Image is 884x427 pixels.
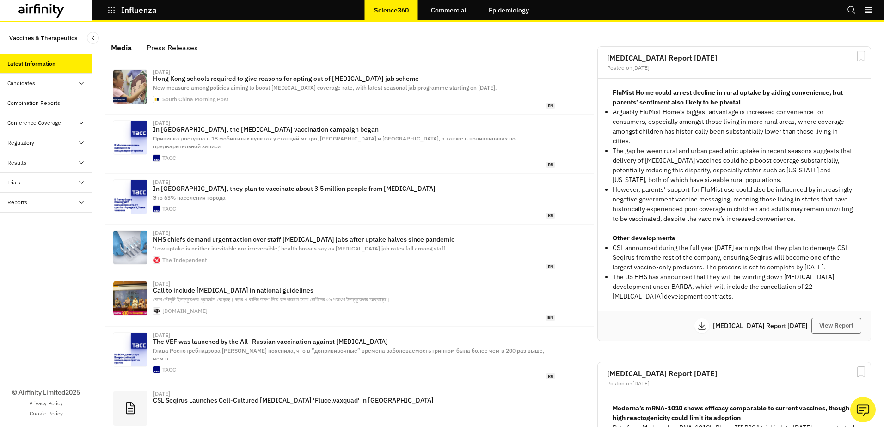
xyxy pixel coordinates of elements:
[613,88,843,106] strong: FluMist Home could arrest decline in rural uptake by aiding convenience, but parents’ sentiment a...
[374,6,409,14] p: Science360
[9,30,77,47] p: Vaccines & Therapeutics
[162,97,228,102] div: South China Morning Post
[607,381,861,386] div: Posted on [DATE]
[7,119,61,127] div: Conference Coverage
[607,65,861,71] div: Posted on [DATE]
[613,243,856,272] p: CSL announced during the full year [DATE] earnings that they plan to demerge CSL Seqirus from the...
[153,69,170,75] div: [DATE]
[855,366,867,378] svg: Bookmark Report
[113,180,147,213] img: 24995709
[153,236,555,243] p: NHS chiefs demand urgent action over staff [MEDICAL_DATA] jabs after uptake halves since pandemic
[546,373,555,379] span: ru
[7,79,35,87] div: Candidates
[111,41,132,55] div: Media
[7,178,20,187] div: Trials
[153,391,170,396] div: [DATE]
[105,225,594,275] a: [DATE]NHS chiefs demand urgent action over staff [MEDICAL_DATA] jabs after uptake halves since pa...
[613,185,856,224] p: However, parents’ support for FluMist use could also be influenced by increasingly negative gover...
[113,281,147,315] img: 1757087317-81a64140fc6494b055fddd57b64a17d5.jpg
[153,332,170,338] div: [DATE]
[613,146,856,185] p: The gap between rural and urban paediatric uptake in recent seasons suggests that delivery of [ME...
[153,287,555,294] p: Call to include [MEDICAL_DATA] in national guidelines
[153,308,160,314] img: favicon.ico
[162,257,207,263] div: The Independent
[7,60,55,68] div: Latest Information
[113,231,147,264] img: 7f08b9e48c0e1db5f1b7fd65674d6443Y29udGVudHNlYXJjaGFwaSwxNzQ3OTk3NDc4-2.55715237.jpg
[87,32,99,44] button: Close Sidebar
[546,213,555,219] span: ru
[105,115,594,173] a: [DATE]In [GEOGRAPHIC_DATA], the [MEDICAL_DATA] vaccination campaign beganПрививка доступна в 18 м...
[7,159,26,167] div: Results
[153,84,497,91] span: New measure among policies aiming to boost [MEDICAL_DATA] coverage rate, with latest seasonal jab...
[613,272,856,301] p: The US HHS has announced that they will be winding down [MEDICAL_DATA] development under BARDA, w...
[153,396,555,404] p: CSL Seqirus Launches Cell-Cultured [MEDICAL_DATA] 'Flucelvaxquad' in [GEOGRAPHIC_DATA]
[153,75,555,82] p: Hong Kong schools required to give reasons for opting out of [MEDICAL_DATA] jab scheme
[113,121,147,154] img: 24993201
[850,397,876,422] button: Ask our analysts
[105,64,594,115] a: [DATE]Hong Kong schools required to give reasons for opting out of [MEDICAL_DATA] jab schemeNew m...
[162,308,208,314] div: [DOMAIN_NAME]
[153,206,160,212] img: tass-logo.jpg
[811,318,861,334] button: View Report
[105,275,594,326] a: [DATE]Call to include [MEDICAL_DATA] in national guidelinesদেশে মৌসুমি ইনফ্লুয়েঞ্জার প্রাদুর্ভাব ...
[153,245,445,252] span: ‘Low uptake is neither inevitable nor irreversible,’ health bosses say as [MEDICAL_DATA] jab rate...
[153,155,160,161] img: tass-logo.jpg
[153,194,226,201] span: Это 63% населения города
[121,6,157,14] p: Influenza
[153,185,555,192] p: In [GEOGRAPHIC_DATA], they plan to vaccinate about 3.5 million people from [MEDICAL_DATA]
[7,99,60,107] div: Combination Reports
[847,2,856,18] button: Search
[107,2,157,18] button: Influenza
[546,103,555,109] span: en
[113,333,147,366] img: 24956025
[153,366,160,373] img: tass-logo.jpg
[153,126,555,133] p: In [GEOGRAPHIC_DATA], the [MEDICAL_DATA] vaccination campaign began
[113,70,147,104] img: 90f65aea-98a8-4ea0-bd48-4c9e31e8f350_6f8c8aed.jpg
[153,296,390,303] span: দেশে মৌসুমি ইনফ্লুয়েঞ্জার প্রাদুর্ভাব বেড়েছে। জ্বর ও কাশির লক্ষণ নিয়ে হাসপাতালে আসা রোগীদের ৫৯ শত...
[162,155,176,161] div: TACC
[613,404,849,422] strong: Moderna’s mRNA-1010 shows efficacy comparable to current vaccines, though high reactogenicity cou...
[105,327,594,385] a: [DATE]The VEF was launched by the All -Russian vaccination against [MEDICAL_DATA]Глава Роспотребн...
[153,338,555,345] p: The VEF was launched by the All -Russian vaccination against [MEDICAL_DATA]
[546,264,555,270] span: en
[613,234,675,242] strong: Other developments
[7,198,27,207] div: Reports
[7,139,34,147] div: Regulatory
[162,206,176,212] div: TACC
[105,174,594,225] a: [DATE]In [GEOGRAPHIC_DATA], they plan to vaccinate about 3.5 million people from [MEDICAL_DATA]Эт...
[29,399,63,408] a: Privacy Policy
[546,162,555,168] span: ru
[153,257,160,263] img: icon-512x512.png
[713,323,811,329] p: [MEDICAL_DATA] Report [DATE]
[162,367,176,372] div: TACC
[607,54,861,61] h2: [MEDICAL_DATA] Report [DATE]
[613,107,856,146] p: Arguably FluMist Home’s biggest advantage is increased convenience for consumers, especially amon...
[153,96,160,103] img: scmp-icon-256x256.png
[153,347,544,362] span: Глава Роспотребнадзора [PERSON_NAME] пояснила, что в ”допрививочные” времена заболеваемость грипп...
[153,230,170,236] div: [DATE]
[153,281,170,287] div: [DATE]
[12,388,80,397] p: © Airfinity Limited 2025
[855,50,867,62] svg: Bookmark Report
[153,120,170,126] div: [DATE]
[607,370,861,377] h2: [MEDICAL_DATA] Report [DATE]
[153,179,170,185] div: [DATE]
[147,41,198,55] div: Press Releases
[546,315,555,321] span: bn
[30,409,63,418] a: Cookie Policy
[153,135,516,150] span: Прививка доступна в 18 мобильных пунктах у станций метро, [GEOGRAPHIC_DATA] и [GEOGRAPHIC_DATA], ...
